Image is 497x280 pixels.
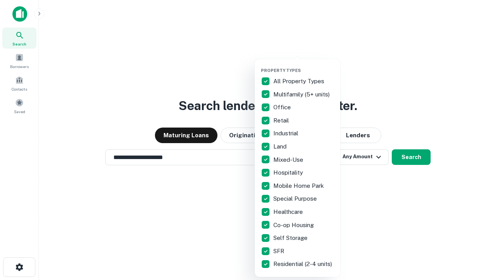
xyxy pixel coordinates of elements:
p: All Property Types [273,77,326,86]
p: Hospitality [273,168,304,177]
p: Mixed-Use [273,155,305,164]
p: Residential (2-4 units) [273,259,334,269]
p: Self Storage [273,233,309,243]
p: Co-op Housing [273,220,315,230]
span: Property Types [261,68,301,73]
p: Healthcare [273,207,304,217]
p: Retail [273,116,290,125]
p: Multifamily (5+ units) [273,90,331,99]
p: Mobile Home Park [273,181,325,191]
iframe: Chat Widget [458,218,497,255]
p: Special Purpose [273,194,318,203]
p: SFR [273,247,286,256]
p: Office [273,103,292,112]
p: Industrial [273,129,300,138]
p: Land [273,142,288,151]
